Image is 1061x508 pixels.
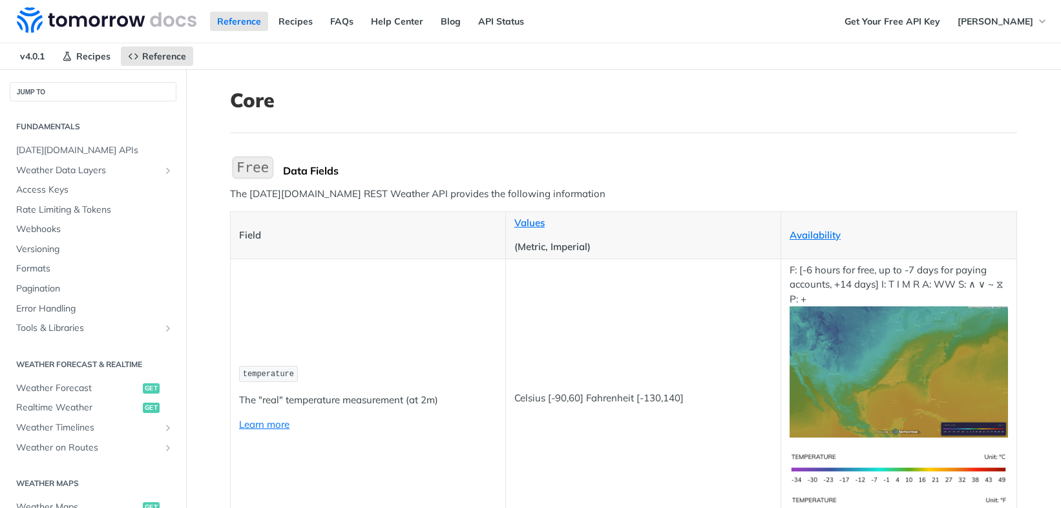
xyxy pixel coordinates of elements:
button: Show subpages for Tools & Libraries [163,323,173,333]
div: Data Fields [283,164,1017,177]
span: Expand image [790,365,1008,377]
a: Values [514,217,545,229]
h2: Weather Maps [10,478,176,489]
span: Recipes [76,50,110,62]
a: Blog [434,12,468,31]
button: Show subpages for Weather Data Layers [163,165,173,176]
span: get [143,403,160,413]
span: Weather Data Layers [16,164,160,177]
h2: Weather Forecast & realtime [10,359,176,370]
a: Access Keys [10,180,176,200]
a: Get Your Free API Key [837,12,947,31]
p: The "real" temperature measurement (at 2m) [239,393,497,408]
p: F: [-6 hours for free, up to -7 days for paying accounts, +14 days] I: T I M R A: WW S: ∧ ∨ ~ ⧖ P: + [790,263,1008,438]
a: API Status [471,12,531,31]
span: Weather Timelines [16,421,160,434]
span: get [143,383,160,394]
a: Weather TimelinesShow subpages for Weather Timelines [10,418,176,438]
a: FAQs [323,12,361,31]
a: Versioning [10,240,176,259]
span: [DATE][DOMAIN_NAME] APIs [16,144,173,157]
span: Weather Forecast [16,382,140,395]
a: Tools & LibrariesShow subpages for Tools & Libraries [10,319,176,338]
p: Field [239,228,497,243]
p: (Metric, Imperial) [514,240,772,255]
a: Reference [121,47,193,66]
a: Rate Limiting & Tokens [10,200,176,220]
span: Formats [16,262,173,275]
a: Recipes [271,12,320,31]
button: Show subpages for Weather Timelines [163,423,173,433]
button: [PERSON_NAME] [951,12,1055,31]
code: temperature [239,366,298,382]
button: JUMP TO [10,82,176,101]
a: Help Center [364,12,430,31]
a: Webhooks [10,220,176,239]
img: Tomorrow.io Weather API Docs [17,7,196,33]
span: Realtime Weather [16,401,140,414]
a: Availability [790,229,841,241]
button: Show subpages for Weather on Routes [163,443,173,453]
a: Weather Forecastget [10,379,176,398]
a: [DATE][DOMAIN_NAME] APIs [10,141,176,160]
p: The [DATE][DOMAIN_NAME] REST Weather API provides the following information [230,187,1017,202]
span: Pagination [16,282,173,295]
span: Versioning [16,243,173,256]
a: Error Handling [10,299,176,319]
span: Tools & Libraries [16,322,160,335]
a: Formats [10,259,176,279]
h1: Core [230,89,1017,112]
a: Realtime Weatherget [10,398,176,418]
span: Access Keys [16,184,173,196]
a: Recipes [55,47,118,66]
p: Celsius [-90,60] Fahrenheit [-130,140] [514,391,772,406]
a: Reference [210,12,268,31]
a: Weather on RoutesShow subpages for Weather on Routes [10,438,176,458]
span: Weather on Routes [16,441,160,454]
span: Webhooks [16,223,173,236]
span: Expand image [790,461,1008,474]
span: Error Handling [16,302,173,315]
span: Reference [142,50,186,62]
span: v4.0.1 [13,47,52,66]
h2: Fundamentals [10,121,176,132]
a: Weather Data LayersShow subpages for Weather Data Layers [10,161,176,180]
a: Pagination [10,279,176,299]
span: [PERSON_NAME] [958,16,1033,27]
span: Rate Limiting & Tokens [16,204,173,217]
a: Learn more [239,418,289,430]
